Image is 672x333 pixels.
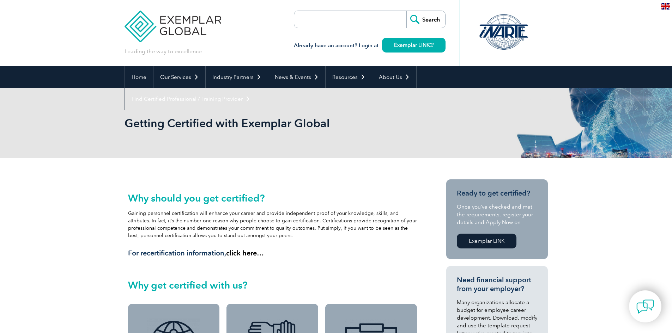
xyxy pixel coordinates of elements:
[125,116,395,130] h1: Getting Certified with Exemplar Global
[125,66,153,88] a: Home
[226,249,264,257] a: click here…
[457,276,537,293] h3: Need financial support from your employer?
[326,66,372,88] a: Resources
[661,3,670,10] img: en
[406,11,445,28] input: Search
[128,249,417,258] h3: For recertification information,
[128,279,417,291] h2: Why get certified with us?
[128,192,417,258] div: Gaining personnel certification will enhance your career and provide independent proof of your kn...
[206,66,268,88] a: Industry Partners
[457,234,516,248] a: Exemplar LINK
[125,48,202,55] p: Leading the way to excellence
[382,38,446,53] a: Exemplar LINK
[372,66,416,88] a: About Us
[125,88,257,110] a: Find Certified Professional / Training Provider
[457,203,537,226] p: Once you’ve checked and met the requirements, register your details and Apply Now on
[268,66,325,88] a: News & Events
[153,66,205,88] a: Our Services
[457,189,537,198] h3: Ready to get certified?
[128,192,417,204] h2: Why should you get certified?
[430,43,434,47] img: open_square.png
[294,41,446,50] h3: Already have an account? Login at
[636,298,654,315] img: contact-chat.png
